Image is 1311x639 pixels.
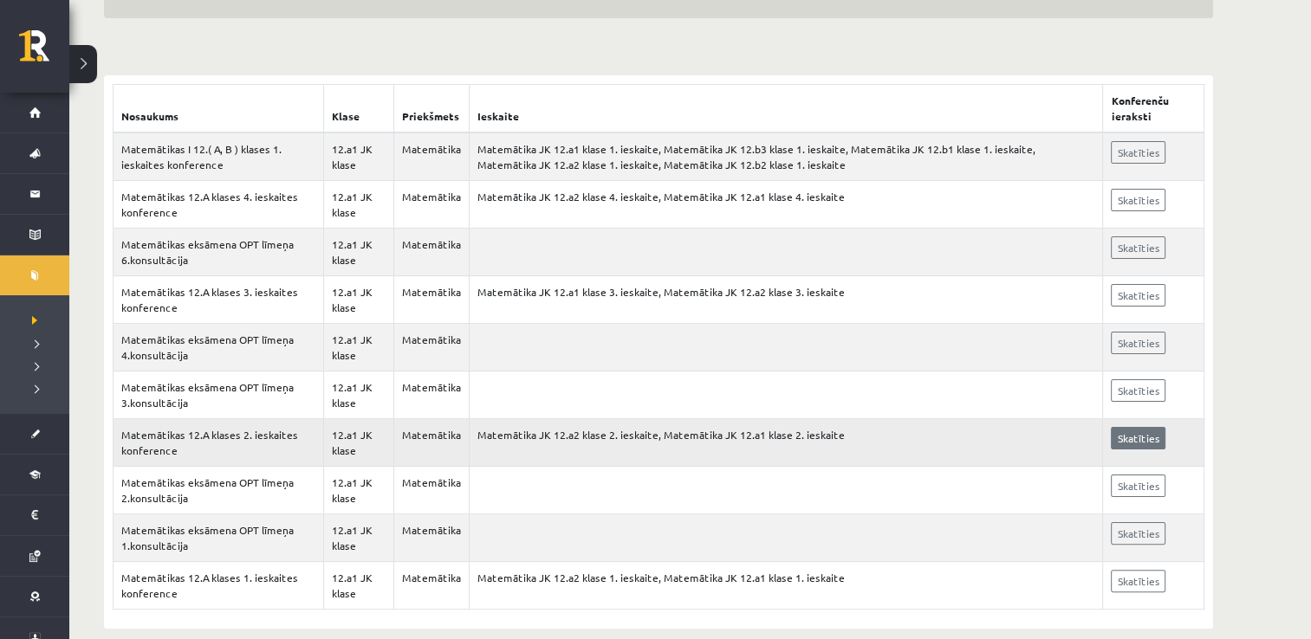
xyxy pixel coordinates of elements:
[324,324,394,371] td: 12.a1 JK klase
[324,229,394,276] td: 12.a1 JK klase
[114,324,324,371] td: Matemātikas eksāmena OPT līmeņa 4.konsultācija
[469,276,1103,324] td: Matemātika JK 12.a1 klase 3. ieskaite, Matemātika JK 12.a2 klase 3. ieskaite
[1111,141,1165,164] a: Skatīties
[393,419,469,467] td: Matemātika
[393,276,469,324] td: Matemātika
[324,276,394,324] td: 12.a1 JK klase
[393,562,469,610] td: Matemātika
[393,324,469,371] td: Matemātika
[1111,427,1165,449] a: Skatīties
[1111,379,1165,402] a: Skatīties
[393,467,469,514] td: Matemātika
[324,132,394,181] td: 12.a1 JK klase
[114,371,324,419] td: Matemātikas eksāmena OPT līmeņa 3.konsultācija
[114,467,324,514] td: Matemātikas eksāmena OPT līmeņa 2.konsultācija
[19,30,69,74] a: Rīgas 1. Tālmācības vidusskola
[393,132,469,181] td: Matemātika
[324,371,394,419] td: 12.a1 JK klase
[114,229,324,276] td: Matemātikas eksāmena OPT līmeņa 6.konsultācija
[469,181,1103,229] td: Matemātika JK 12.a2 klase 4. ieskaite, Matemātika JK 12.a1 klase 4. ieskaite
[1111,332,1165,354] a: Skatīties
[114,514,324,562] td: Matemātikas eksāmena OPT līmeņa 1.konsultācija
[324,562,394,610] td: 12.a1 JK klase
[114,419,324,467] td: Matemātikas 12.A klases 2. ieskaites konference
[1111,284,1165,307] a: Skatīties
[1111,236,1165,259] a: Skatīties
[114,276,324,324] td: Matemātikas 12.A klases 3. ieskaites konference
[324,181,394,229] td: 12.a1 JK klase
[1111,474,1165,497] a: Skatīties
[114,181,324,229] td: Matemātikas 12.A klases 4. ieskaites konference
[469,419,1103,467] td: Matemātika JK 12.a2 klase 2. ieskaite, Matemātika JK 12.a1 klase 2. ieskaite
[324,85,394,133] th: Klase
[1111,189,1165,211] a: Skatīties
[469,85,1103,133] th: Ieskaite
[393,371,469,419] td: Matemātika
[114,562,324,610] td: Matemātikas 12.A klases 1. ieskaites konference
[324,467,394,514] td: 12.a1 JK klase
[1103,85,1204,133] th: Konferenču ieraksti
[393,181,469,229] td: Matemātika
[393,229,469,276] td: Matemātika
[114,132,324,181] td: Matemātikas I 12.( A, B ) klases 1. ieskaites konference
[393,514,469,562] td: Matemātika
[1111,522,1165,545] a: Skatīties
[469,562,1103,610] td: Matemātika JK 12.a2 klase 1. ieskaite, Matemātika JK 12.a1 klase 1. ieskaite
[324,419,394,467] td: 12.a1 JK klase
[1111,570,1165,592] a: Skatīties
[393,85,469,133] th: Priekšmets
[324,514,394,562] td: 12.a1 JK klase
[469,132,1103,181] td: Matemātika JK 12.a1 klase 1. ieskaite, Matemātika JK 12.b3 klase 1. ieskaite, Matemātika JK 12.b1...
[114,85,324,133] th: Nosaukums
